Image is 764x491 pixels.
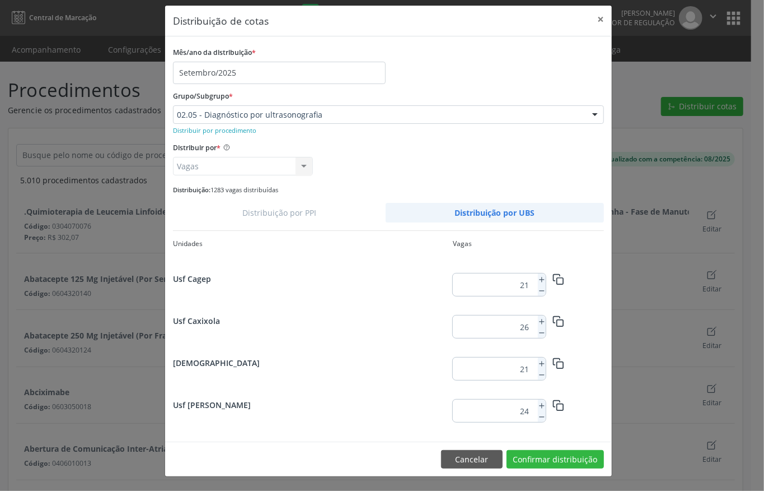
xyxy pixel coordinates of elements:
a: Distribuir por procedimento [173,124,256,135]
span: 02.05 - Diagnóstico por ultrasonografia [177,109,581,121]
div: Vagas [453,239,472,249]
div: [DEMOGRAPHIC_DATA] [173,357,453,369]
label: Distribuir por [173,140,221,157]
div: Usf Caxixola [173,315,453,327]
small: 1283 vagas distribuídas [173,186,278,194]
div: Usf [PERSON_NAME] [173,399,453,411]
ion-icon: help circle outline [221,140,231,151]
input: Selecione o mês/ano [173,62,386,84]
label: Mês/ano da distribuição [173,44,256,62]
div: Unidades [173,239,453,249]
label: Grupo/Subgrupo [173,88,233,105]
button: Close [589,6,612,33]
h5: Distribuição de cotas [173,13,269,28]
a: Distribuição por PPI [173,203,386,223]
small: Distribuir por procedimento [173,126,256,135]
div: Usf Cagep [173,273,453,285]
button: Cancelar [441,450,503,469]
span: Distribuição: [173,186,210,194]
button: Confirmar distribuição [507,450,604,469]
a: Distribuição por UBS [386,203,604,223]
